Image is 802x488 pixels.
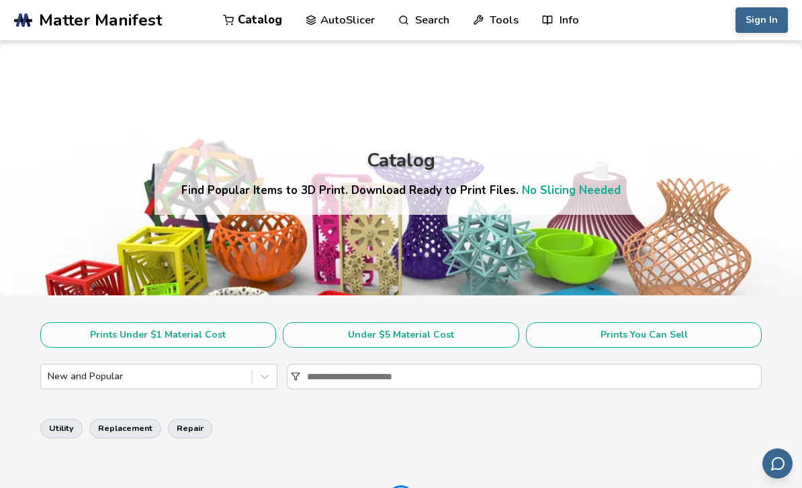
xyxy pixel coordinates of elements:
h4: Find Popular Items to 3D Print. Download Ready to Print Files. [181,183,621,198]
span: Matter Manifest [39,11,162,30]
button: utility [40,419,83,438]
button: Under $5 Material Cost [283,322,519,348]
button: repair [168,419,212,438]
button: Prints You Can Sell [526,322,762,348]
button: Send feedback via email [762,448,793,479]
a: No Slicing Needed [522,183,621,198]
div: Catalog [367,150,435,171]
button: Sign In [736,7,788,33]
button: Prints Under $1 Material Cost [40,322,277,348]
button: replacement [89,419,161,438]
input: New and Popular [48,371,50,382]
